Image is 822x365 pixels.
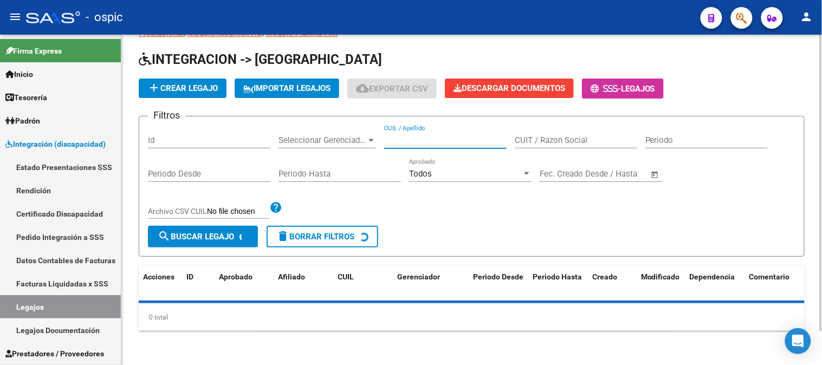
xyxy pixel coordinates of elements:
[445,79,574,98] button: Descargar Documentos
[5,68,33,80] span: Inicio
[356,82,369,95] mat-icon: cloud_download
[139,265,182,301] datatable-header-cell: Acciones
[649,168,662,181] button: Open calendar
[745,265,810,301] datatable-header-cell: Comentario
[148,108,185,123] h3: Filtros
[139,52,382,67] span: INTEGRACION -> [GEOGRAPHIC_DATA]
[158,230,171,243] mat-icon: search
[5,138,106,150] span: Integración (discapacidad)
[592,272,617,281] span: Creado
[533,272,582,281] span: Periodo Hasta
[685,265,745,301] datatable-header-cell: Dependencia
[278,272,305,281] span: Afiliado
[219,272,253,281] span: Aprobado
[473,272,523,281] span: Periodo Desde
[588,265,637,301] datatable-header-cell: Creado
[139,79,226,98] button: Crear Legajo
[333,265,393,301] datatable-header-cell: CUIL
[279,135,366,145] span: Seleccionar Gerenciador
[5,92,47,103] span: Tesorería
[454,83,565,93] span: Descargar Documentos
[243,83,331,93] span: IMPORTAR LEGAJOS
[749,272,790,281] span: Comentario
[338,272,354,281] span: CUIL
[637,265,685,301] datatable-header-cell: Modificado
[591,84,621,94] span: -
[158,232,234,242] span: Buscar Legajo
[274,265,333,301] datatable-header-cell: Afiliado
[5,45,62,57] span: Firma Express
[621,84,655,94] span: Legajos
[356,84,428,94] span: Exportar CSV
[182,265,215,301] datatable-header-cell: ID
[267,226,378,247] button: Borrar Filtros
[207,207,269,217] input: Archivo CSV CUIL
[347,79,437,99] button: Exportar CSV
[9,10,22,23] mat-icon: menu
[86,5,123,29] span: - ospic
[186,272,193,281] span: ID
[276,232,354,242] span: Borrar Filtros
[269,201,282,214] mat-icon: help
[148,207,207,216] span: Archivo CSV CUIL
[641,272,680,281] span: Modificado
[5,115,40,127] span: Padrón
[785,328,811,354] div: Open Intercom Messenger
[800,10,813,23] mat-icon: person
[690,272,735,281] span: Dependencia
[139,304,805,331] div: 0 total
[148,226,258,247] button: Buscar Legajo
[393,265,469,301] datatable-header-cell: Gerenciador
[276,230,289,243] mat-icon: delete
[139,15,805,331] div: / / / / / /
[528,265,588,301] datatable-header-cell: Periodo Hasta
[147,83,218,93] span: Crear Legajo
[143,272,174,281] span: Acciones
[469,265,528,301] datatable-header-cell: Periodo Desde
[540,169,584,179] input: Fecha inicio
[397,272,440,281] span: Gerenciador
[235,79,339,98] button: IMPORTAR LEGAJOS
[5,348,104,360] span: Prestadores / Proveedores
[409,169,432,179] span: Todos
[582,79,664,99] button: -Legajos
[215,265,258,301] datatable-header-cell: Aprobado
[147,81,160,94] mat-icon: add
[593,169,646,179] input: Fecha fin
